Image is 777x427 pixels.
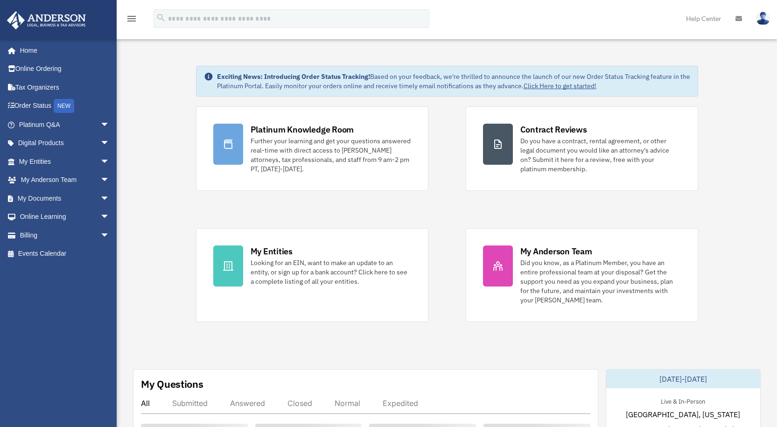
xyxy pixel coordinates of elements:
[100,226,119,245] span: arrow_drop_down
[230,399,265,408] div: Answered
[520,245,592,257] div: My Anderson Team
[606,370,760,388] div: [DATE]-[DATE]
[466,106,698,191] a: Contract Reviews Do you have a contract, rental agreement, or other legal document you would like...
[7,134,124,153] a: Digital Productsarrow_drop_down
[100,189,119,208] span: arrow_drop_down
[141,377,203,391] div: My Questions
[7,171,124,189] a: My Anderson Teamarrow_drop_down
[172,399,208,408] div: Submitted
[7,226,124,245] a: Billingarrow_drop_down
[520,136,681,174] div: Do you have a contract, rental agreement, or other legal document you would like an attorney's ad...
[7,60,124,78] a: Online Ordering
[7,78,124,97] a: Tax Organizers
[126,16,137,24] a: menu
[520,258,681,305] div: Did you know, as a Platinum Member, you have an entire professional team at your disposal? Get th...
[7,208,124,226] a: Online Learningarrow_drop_down
[7,115,124,134] a: Platinum Q&Aarrow_drop_down
[100,152,119,171] span: arrow_drop_down
[251,245,293,257] div: My Entities
[4,11,89,29] img: Anderson Advisors Platinum Portal
[466,228,698,322] a: My Anderson Team Did you know, as a Platinum Member, you have an entire professional team at your...
[383,399,418,408] div: Expedited
[100,208,119,227] span: arrow_drop_down
[100,115,119,134] span: arrow_drop_down
[335,399,360,408] div: Normal
[126,13,137,24] i: menu
[196,106,428,191] a: Platinum Knowledge Room Further your learning and get your questions answered real-time with dire...
[287,399,312,408] div: Closed
[524,82,596,90] a: Click Here to get started!
[217,72,370,81] strong: Exciting News: Introducing Order Status Tracking!
[196,228,428,322] a: My Entities Looking for an EIN, want to make an update to an entity, or sign up for a bank accoun...
[7,97,124,116] a: Order StatusNEW
[100,171,119,190] span: arrow_drop_down
[7,41,119,60] a: Home
[626,409,740,420] span: [GEOGRAPHIC_DATA], [US_STATE]
[100,134,119,153] span: arrow_drop_down
[156,13,166,23] i: search
[7,152,124,171] a: My Entitiesarrow_drop_down
[756,12,770,25] img: User Pic
[217,72,690,91] div: Based on your feedback, we're thrilled to announce the launch of our new Order Status Tracking fe...
[7,245,124,263] a: Events Calendar
[251,258,411,286] div: Looking for an EIN, want to make an update to an entity, or sign up for a bank account? Click her...
[251,124,354,135] div: Platinum Knowledge Room
[141,399,150,408] div: All
[653,396,713,406] div: Live & In-Person
[251,136,411,174] div: Further your learning and get your questions answered real-time with direct access to [PERSON_NAM...
[7,189,124,208] a: My Documentsarrow_drop_down
[520,124,587,135] div: Contract Reviews
[54,99,74,113] div: NEW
